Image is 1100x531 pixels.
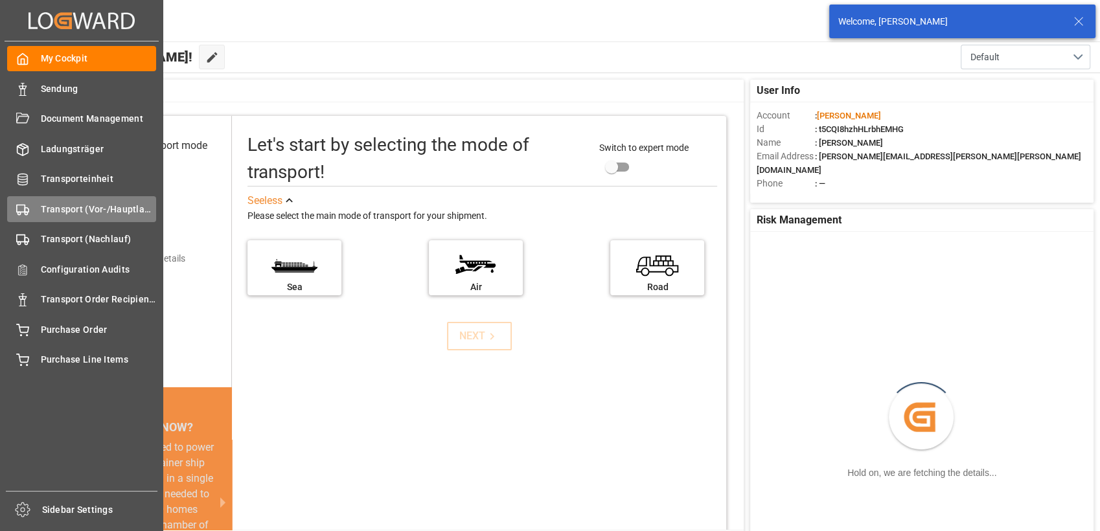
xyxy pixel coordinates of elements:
span: : [PERSON_NAME] [815,138,883,148]
span: Risk Management [757,212,842,228]
a: Transporteinheit [7,166,156,192]
a: Purchase Order [7,317,156,342]
a: Document Management [7,106,156,131]
button: NEXT [447,322,512,350]
a: Purchase Line Items [7,347,156,372]
span: Document Management [41,112,157,126]
span: : — [815,179,825,188]
span: Sendung [41,82,157,96]
div: Sea [254,280,335,294]
div: Welcome, [PERSON_NAME] [838,15,1061,28]
div: Hold on, we are fetching the details... [847,466,996,480]
span: [PERSON_NAME] [817,111,881,120]
span: Account [757,109,815,122]
span: Switch to expert mode [599,142,689,153]
div: Please select the main mode of transport for your shipment. [247,209,717,224]
a: Transport (Vor-/Hauptlauf) [7,196,156,221]
span: : Shipper [815,192,847,202]
span: Transport (Vor-/Hauptlauf) [41,203,157,216]
span: : [PERSON_NAME][EMAIL_ADDRESS][PERSON_NAME][PERSON_NAME][DOMAIN_NAME] [757,152,1081,175]
span: Phone [757,177,815,190]
div: Air [435,280,516,294]
a: My Cockpit [7,46,156,71]
span: User Info [757,83,800,98]
span: Purchase Order [41,323,157,337]
a: Transport Order Recipients [7,287,156,312]
span: : t5CQI8hzhHLrbhEMHG [815,124,904,134]
div: NEXT [459,328,499,344]
span: Email Address [757,150,815,163]
div: See less [247,193,282,209]
div: Let's start by selecting the mode of transport! [247,131,586,186]
span: Transporteinheit [41,172,157,186]
span: Ladungsträger [41,142,157,156]
button: open menu [961,45,1090,69]
span: : [815,111,881,120]
div: Add shipping details [104,252,185,265]
span: Transport (Nachlauf) [41,232,157,246]
span: Default [970,51,1000,64]
a: Transport (Nachlauf) [7,227,156,252]
span: My Cockpit [41,52,157,65]
span: Account Type [757,190,815,204]
span: Sidebar Settings [42,503,158,517]
span: Id [757,122,815,136]
span: Transport Order Recipients [41,293,157,306]
span: Name [757,136,815,150]
span: Configuration Audits [41,263,157,277]
a: Sendung [7,76,156,101]
a: Ladungsträger [7,136,156,161]
div: Road [617,280,698,294]
span: Purchase Line Items [41,353,157,367]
